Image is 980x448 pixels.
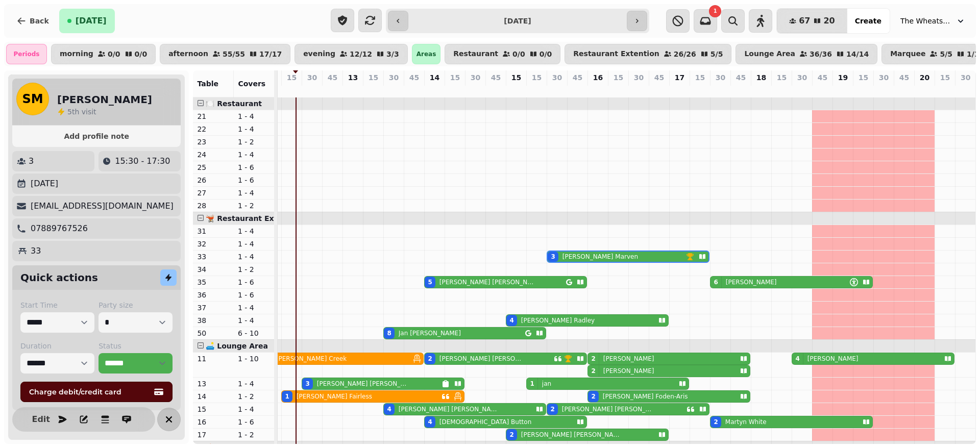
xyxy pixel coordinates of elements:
p: Martyn White [725,418,767,426]
p: 0 / 0 [108,51,120,58]
p: 0 [920,85,928,95]
p: [DATE] [31,178,58,190]
p: 45 [328,72,337,83]
p: 15 [369,72,378,83]
span: Create [855,17,881,24]
label: Duration [20,341,94,351]
button: evening12/123/3 [295,44,408,64]
p: 17 [675,72,684,83]
button: The Wheatsheaf [894,12,972,30]
div: 3 [551,253,555,261]
p: 17 [197,430,230,440]
p: [PERSON_NAME] [PERSON_NAME] [399,405,498,413]
p: 5 / 5 [940,51,952,58]
p: 16 [430,85,438,95]
p: 30 [634,72,644,83]
div: 4 [509,316,513,325]
p: 0 [962,85,970,95]
div: Periods [6,44,47,64]
p: 55 / 55 [223,51,245,58]
p: 30 [716,72,725,83]
div: 2 [714,418,718,426]
p: 20 [920,72,929,83]
span: Table [197,80,218,88]
p: morning [60,50,93,58]
p: 0 [369,85,377,95]
p: 1 - 4 [238,226,271,236]
p: 30 [307,72,317,83]
button: afternoon55/5517/17 [160,44,290,64]
p: 26 [197,175,230,185]
p: 0 [349,85,357,95]
p: [PERSON_NAME] Fairless [297,392,372,401]
p: 1 / 1 [967,51,979,58]
p: 0 [900,85,908,95]
button: Edit [31,409,51,430]
button: Add profile note [16,130,177,143]
p: 50 [197,328,230,338]
label: Start Time [20,300,94,310]
p: 45 [899,72,909,83]
p: Restaurant Extention [573,50,659,58]
p: 0 / 0 [512,51,525,58]
p: 15 [197,404,230,414]
p: 30 [879,72,889,83]
p: 15 [511,72,521,83]
p: 11 [197,354,230,364]
p: 1 - 2 [238,137,271,147]
p: 15 [450,72,460,83]
p: 23 [197,137,230,147]
p: [PERSON_NAME] [PERSON_NAME] [521,431,620,439]
div: 4 [795,355,799,363]
p: 15:30 - 17:30 [115,155,170,167]
p: 45 [409,72,419,83]
button: Lounge Area36/3614/14 [736,44,877,64]
p: 45 [654,72,664,83]
div: 2 [591,367,595,375]
p: 1 - 2 [238,391,271,402]
p: 5 [553,85,561,95]
div: 4 [387,405,391,413]
p: 35 [197,277,230,287]
p: 3 / 3 [386,51,399,58]
p: 0 [941,85,949,95]
p: 6 - 10 [238,328,271,338]
p: [PERSON_NAME] Radley [521,316,595,325]
p: 19 [838,72,848,83]
p: 1 - 6 [238,290,271,300]
p: 30 [797,72,807,83]
p: 14 [197,391,230,402]
div: 1 [530,380,534,388]
p: 13 [197,379,230,389]
p: [PERSON_NAME] Foden-Aris [603,392,688,401]
span: 20 [823,17,835,25]
p: 1 [287,85,296,95]
p: 33 [31,245,41,257]
p: 1 - 4 [238,303,271,313]
p: 1 - 10 [238,354,271,364]
div: 2 [591,392,595,401]
p: 0 [737,85,745,95]
label: Party size [99,300,173,310]
p: 30 [961,72,970,83]
p: [PERSON_NAME] Creek [276,355,347,363]
p: jan [542,380,551,388]
p: [PERSON_NAME] [603,367,654,375]
p: 28 [197,201,230,211]
p: 32 [197,239,230,249]
p: 6 [594,85,602,95]
p: 45 [818,72,827,83]
p: 3 [29,155,34,167]
p: 30 [552,72,562,83]
p: 8 [716,85,724,95]
p: 0 [573,85,581,95]
span: SM [22,93,43,105]
p: 0 [859,85,867,95]
button: morning0/00/0 [51,44,156,64]
p: 0 [675,85,683,95]
div: 2 [550,405,554,413]
h2: Quick actions [20,270,98,285]
p: 12 / 12 [350,51,372,58]
div: 6 [714,278,718,286]
span: Add profile note [24,133,168,140]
